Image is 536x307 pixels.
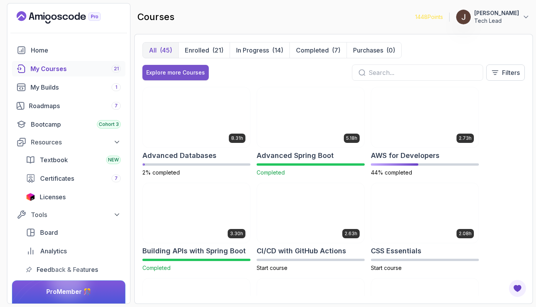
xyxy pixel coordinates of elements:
[149,46,157,55] p: All
[31,46,121,55] div: Home
[40,174,74,183] span: Certificates
[160,46,172,55] div: (45)
[456,10,471,24] img: user profile image
[212,46,223,55] div: (21)
[21,243,125,259] a: analytics
[26,193,35,201] img: jetbrains icon
[257,183,364,243] img: CI/CD with GitHub Actions card
[143,42,178,58] button: All(45)
[21,171,125,186] a: certificates
[40,228,58,237] span: Board
[257,150,334,161] h2: Advanced Spring Boot
[12,80,125,95] a: builds
[257,87,365,176] a: Advanced Spring Boot card5.18hAdvanced Spring BootCompleted
[142,87,250,176] a: Advanced Databases card8.31hAdvanced Databases2% completed
[12,117,125,132] a: bootcamp
[12,42,125,58] a: home
[40,155,68,165] span: Textbook
[115,175,118,181] span: 7
[40,246,67,256] span: Analytics
[21,262,125,277] a: feedback
[37,265,98,274] span: Feedback & Features
[257,265,287,271] span: Start course
[142,265,171,271] span: Completed
[486,64,525,81] button: Filters
[371,87,479,148] img: AWS for Developers card
[142,183,250,272] a: Building APIs with Spring Boot card3.30hBuilding APIs with Spring BootCompleted
[459,135,472,141] p: 2.73h
[185,46,209,55] p: Enrolled
[146,69,205,76] div: Explore more Courses
[12,208,125,222] button: Tools
[474,9,519,17] p: [PERSON_NAME]
[40,192,66,202] span: Licenses
[456,9,530,25] button: user profile image[PERSON_NAME]Tech Lead
[30,64,121,73] div: My Courses
[371,183,479,243] img: CSS Essentials card
[142,150,216,161] h2: Advanced Databases
[115,103,118,109] span: 7
[21,225,125,240] a: board
[371,169,412,176] span: 44% completed
[459,231,472,237] p: 2.08h
[30,83,121,92] div: My Builds
[272,46,283,55] div: (14)
[31,210,121,219] div: Tools
[502,68,520,77] p: Filters
[257,169,285,176] span: Completed
[29,101,121,110] div: Roadmaps
[12,98,125,114] a: roadmaps
[415,13,443,21] p: 1448 Points
[474,17,519,25] p: Tech Lead
[31,120,121,129] div: Bootcamp
[142,246,246,256] h2: Building APIs with Spring Boot
[108,157,119,163] span: NEW
[236,46,269,55] p: In Progress
[371,246,421,256] h2: CSS Essentials
[143,87,250,148] img: Advanced Databases card
[178,42,230,58] button: Enrolled(21)
[142,169,180,176] span: 2% completed
[137,11,174,23] h2: courses
[371,87,479,176] a: AWS for Developers card2.73hAWS for Developers44% completed
[369,68,477,77] input: Search...
[12,135,125,149] button: Resources
[346,135,357,141] p: 5.18h
[99,121,119,127] span: Cohort 3
[17,11,118,24] a: Landing page
[115,84,117,90] span: 1
[21,189,125,205] a: licenses
[12,61,125,76] a: courses
[289,42,347,58] button: Completed(7)
[257,246,346,256] h2: CI/CD with GitHub Actions
[508,279,527,298] button: Open Feedback Button
[114,66,119,72] span: 21
[231,135,243,141] p: 8.31h
[345,231,357,237] p: 2.63h
[296,46,329,55] p: Completed
[143,183,250,243] img: Building APIs with Spring Boot card
[371,150,440,161] h2: AWS for Developers
[347,42,401,58] button: Purchases(0)
[142,65,209,80] button: Explore more Courses
[230,42,289,58] button: In Progress(14)
[353,46,383,55] p: Purchases
[332,46,340,55] div: (7)
[386,46,395,55] div: (0)
[31,137,121,147] div: Resources
[21,152,125,168] a: textbook
[371,265,402,271] span: Start course
[257,87,364,148] img: Advanced Spring Boot card
[230,231,243,237] p: 3.30h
